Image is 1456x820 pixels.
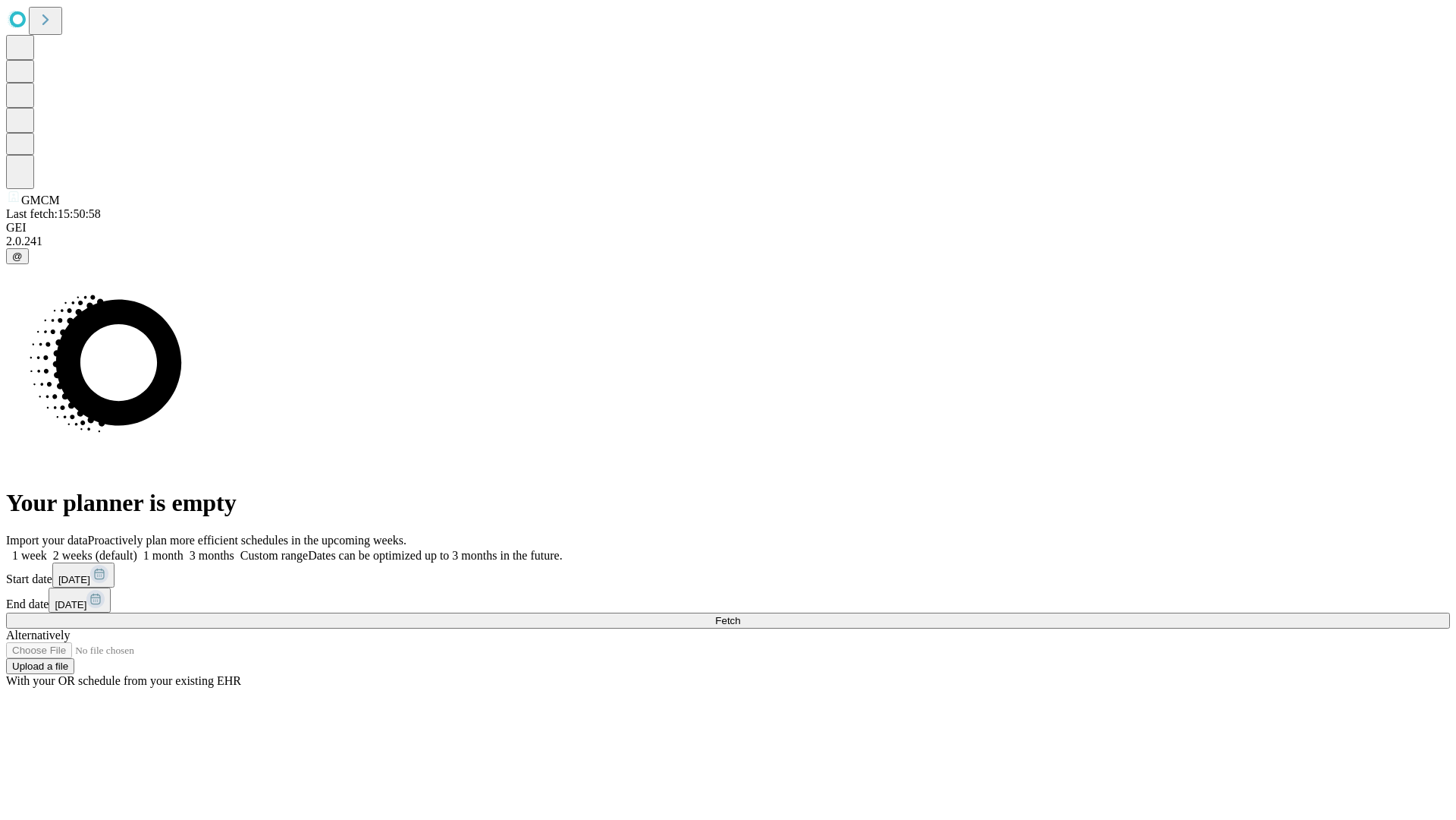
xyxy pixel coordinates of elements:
[88,534,406,547] span: Proactively plan more efficient schedules in the upcoming weeks.
[308,549,562,562] span: Dates can be optimized up to 3 months in the future.
[190,549,234,562] span: 3 months
[12,251,23,262] span: @
[715,615,740,626] span: Fetch
[55,599,86,610] span: [DATE]
[6,674,241,687] span: With your OR schedule from your existing EHR
[6,613,1450,629] button: Fetch
[6,629,70,642] span: Alternatively
[6,207,101,220] span: Last fetch: 15:50:58
[52,563,115,588] button: [DATE]
[6,235,1450,248] div: 2.0.241
[53,549,137,562] span: 2 weeks (default)
[6,248,29,264] button: @
[6,658,74,674] button: Upload a file
[6,221,1450,235] div: GEI
[21,194,60,207] span: GMCM
[143,549,184,562] span: 1 month
[240,549,308,562] span: Custom range
[12,549,47,562] span: 1 week
[6,563,1450,588] div: Start date
[6,588,1450,613] div: End date
[6,489,1450,517] h1: Your planner is empty
[6,534,88,547] span: Import your data
[49,588,111,613] button: [DATE]
[58,574,90,585] span: [DATE]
